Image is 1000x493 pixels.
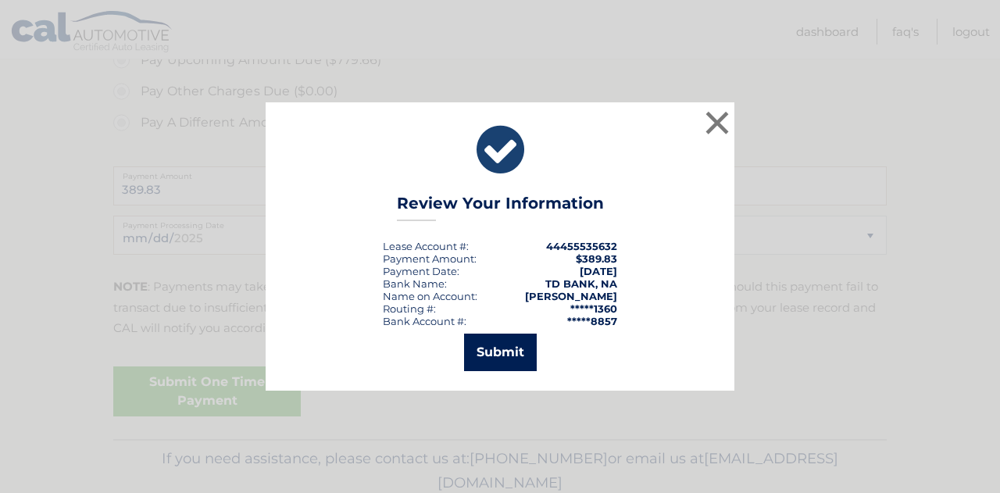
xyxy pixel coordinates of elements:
[383,302,436,315] div: Routing #:
[383,315,466,327] div: Bank Account #:
[383,265,457,277] span: Payment Date
[383,290,477,302] div: Name on Account:
[546,240,617,252] strong: 44455535632
[397,194,604,221] h3: Review Your Information
[580,265,617,277] span: [DATE]
[464,334,537,371] button: Submit
[702,107,733,138] button: ×
[383,277,447,290] div: Bank Name:
[383,252,477,265] div: Payment Amount:
[525,290,617,302] strong: [PERSON_NAME]
[383,265,459,277] div: :
[383,240,469,252] div: Lease Account #:
[545,277,617,290] strong: TD BANK, NA
[576,252,617,265] span: $389.83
